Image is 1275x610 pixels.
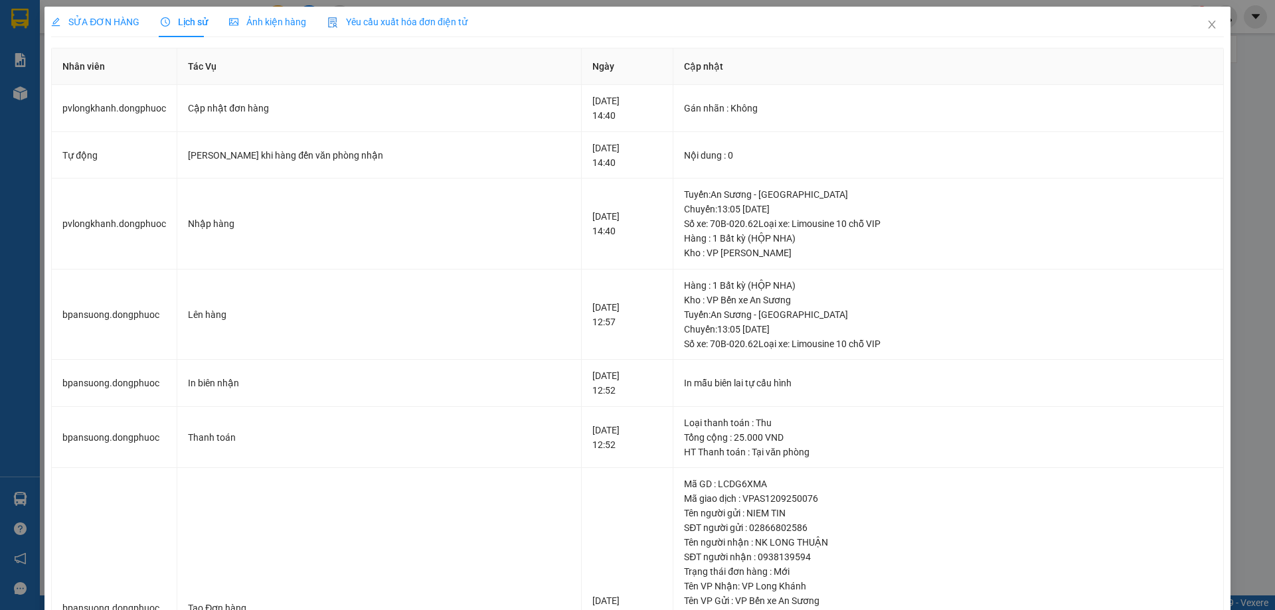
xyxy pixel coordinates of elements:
div: Loại thanh toán : Thu [684,416,1212,430]
div: Nhập hàng [188,216,570,231]
div: Gán nhãn : Không [684,101,1212,115]
td: bpansuong.dongphuoc [52,407,177,469]
th: Ngày [582,48,673,85]
td: Tự động [52,132,177,179]
div: Tên người nhận : NK LONG THUẬN [684,535,1212,550]
span: Ảnh kiện hàng [229,17,306,27]
span: clock-circle [161,17,170,27]
div: Nội dung : 0 [684,148,1212,163]
div: Kho : VP [PERSON_NAME] [684,246,1212,260]
div: Tên VP Gửi : VP Bến xe An Sương [684,593,1212,608]
div: [DATE] 12:57 [592,300,662,329]
div: Mã GD : LCDG6XMA [684,477,1212,491]
div: Tuyến : An Sương - [GEOGRAPHIC_DATA] Chuyến: 13:05 [DATE] Số xe: 70B-020.62 Loại xe: Limousine 10... [684,307,1212,351]
th: Cập nhật [673,48,1223,85]
span: picture [229,17,238,27]
div: In mẫu biên lai tự cấu hình [684,376,1212,390]
div: SĐT người gửi : 02866802586 [684,520,1212,535]
div: Tuyến : An Sương - [GEOGRAPHIC_DATA] Chuyến: 13:05 [DATE] Số xe: 70B-020.62 Loại xe: Limousine 10... [684,187,1212,231]
td: bpansuong.dongphuoc [52,360,177,407]
td: pvlongkhanh.dongphuoc [52,179,177,269]
th: Nhân viên [52,48,177,85]
img: icon [327,17,338,28]
div: SĐT người nhận : 0938139594 [684,550,1212,564]
div: Hàng : 1 Bất kỳ (HỘP NHA) [684,231,1212,246]
div: Thanh toán [188,430,570,445]
div: Kho : VP Bến xe An Sương [684,293,1212,307]
div: [DATE] 14:40 [592,94,662,123]
div: Tên VP Nhận: VP Long Khánh [684,579,1212,593]
div: HT Thanh toán : Tại văn phòng [684,445,1212,459]
div: Lên hàng [188,307,570,322]
span: SỬA ĐƠN HÀNG [51,17,139,27]
div: [DATE] 12:52 [592,368,662,398]
div: Trạng thái đơn hàng : Mới [684,564,1212,579]
span: Lịch sử [161,17,208,27]
div: [DATE] 14:40 [592,209,662,238]
div: Tổng cộng : 25.000 VND [684,430,1212,445]
td: bpansuong.dongphuoc [52,269,177,360]
div: [DATE] 12:52 [592,423,662,452]
button: Close [1193,7,1231,44]
span: Yêu cầu xuất hóa đơn điện tử [327,17,467,27]
div: Tên người gửi : NIEM TIN [684,506,1212,520]
div: Mã giao dịch : VPAS1209250076 [684,491,1212,506]
span: edit [51,17,60,27]
span: close [1207,19,1217,30]
div: In biên nhận [188,376,570,390]
div: [PERSON_NAME] khi hàng đến văn phòng nhận [188,148,570,163]
th: Tác Vụ [177,48,582,85]
td: pvlongkhanh.dongphuoc [52,85,177,132]
div: Cập nhật đơn hàng [188,101,570,115]
div: Hàng : 1 Bất kỳ (HỘP NHA) [684,278,1212,293]
div: [DATE] 14:40 [592,141,662,170]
